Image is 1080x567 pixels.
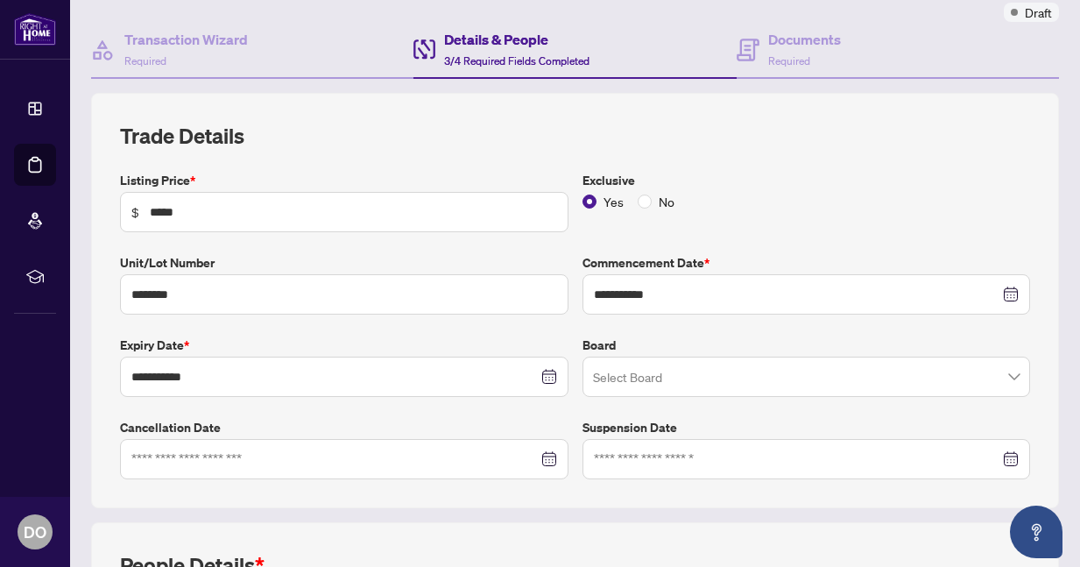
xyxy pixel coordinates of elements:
label: Listing Price [120,171,568,190]
label: Board [582,336,1031,355]
label: Commencement Date [582,253,1031,273]
img: logo [14,13,56,46]
label: Suspension Date [582,418,1031,437]
span: Yes [596,192,631,211]
label: Cancellation Date [120,418,568,437]
span: Required [768,54,810,67]
h4: Documents [768,29,841,50]
h4: Details & People [444,29,589,50]
span: Draft [1025,3,1052,22]
h2: Trade Details [120,122,1030,150]
span: $ [131,202,139,222]
label: Expiry Date [120,336,568,355]
span: 3/4 Required Fields Completed [444,54,589,67]
h4: Transaction Wizard [124,29,248,50]
span: Required [124,54,166,67]
label: Unit/Lot Number [120,253,568,273]
label: Exclusive [582,171,1031,190]
span: DO [24,520,46,544]
button: Open asap [1010,506,1062,558]
span: No [652,192,681,211]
